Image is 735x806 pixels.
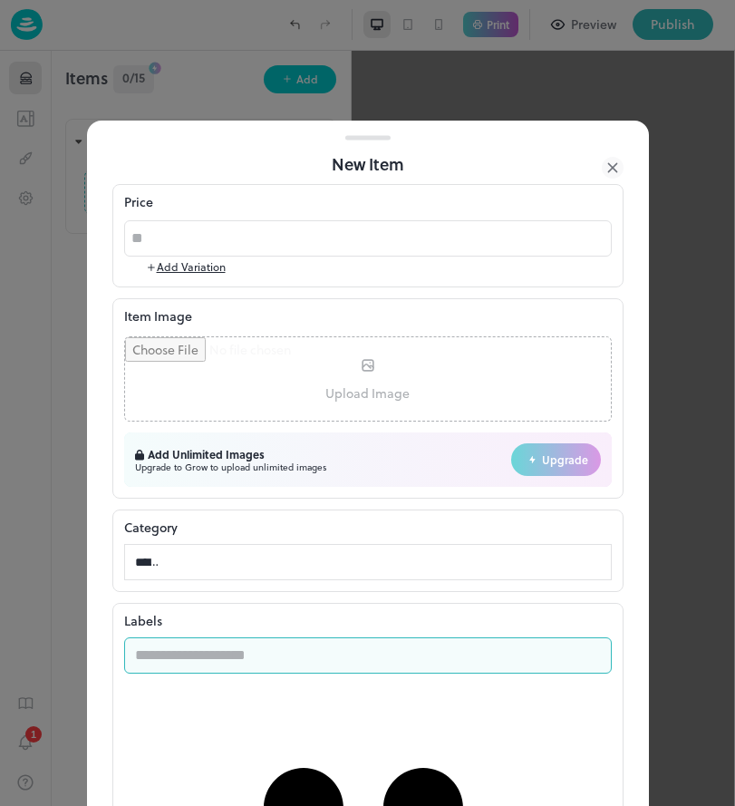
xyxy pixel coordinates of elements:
[542,452,588,467] span: Upgrade
[22,236,95,253] a: Learn More
[124,306,612,325] p: Item Image
[22,183,148,199] span: Sabor A La Mexicana
[146,258,226,275] button: Add Variation
[112,151,624,178] div: New Item
[29,76,84,92] span: Breakfast
[22,210,556,224] span: Public holidays incur a 10% surcharge. Please let us know if you have any dietary requirements be...
[124,611,612,630] p: Labels
[22,118,662,134] p: Breakfast
[135,449,327,461] div: Add Unlimited Images
[135,462,327,471] p: Upgrade to Grow to upload unlimited images
[124,518,612,537] p: Category
[22,33,148,49] span: Sabor A La Mexicana
[569,544,605,580] button: Open
[124,192,153,211] p: Price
